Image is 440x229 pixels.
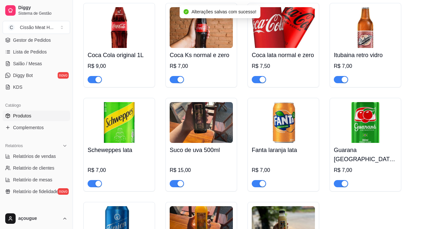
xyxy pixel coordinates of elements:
span: KDS [13,84,22,90]
span: Relatórios de vendas [13,153,56,160]
a: Relatórios de vendas [3,151,70,161]
img: product-image [334,7,397,48]
span: Lista de Pedidos [13,49,47,55]
div: R$ 7,00 [170,62,233,70]
h4: Coca lata normal e zero [252,51,315,60]
img: product-image [170,7,233,48]
span: Diggy Bot [13,72,33,79]
img: product-image [170,102,233,143]
h4: Suco de uva 500ml [170,145,233,155]
a: Produtos [3,111,70,121]
a: Relatório de mesas [3,175,70,185]
span: Relatório de clientes [13,165,54,171]
a: Salão / Mesas [3,58,70,69]
a: DiggySistema de Gestão [3,3,70,18]
div: R$ 7,00 [252,166,315,174]
h4: Guarana [GEOGRAPHIC_DATA] lata [334,145,397,164]
img: product-image [252,7,315,48]
span: C [8,24,15,31]
span: açougue [18,216,60,221]
h4: Scheweppes lata [88,145,151,155]
button: açougue [3,211,70,226]
div: R$ 9,00 [88,62,151,70]
h4: Fanta laranja lata [252,145,315,155]
a: Relatório de fidelidadenovo [3,186,70,197]
img: product-image [88,102,151,143]
a: Diggy Botnovo [3,70,70,81]
h4: Itubaina retro vidro [334,51,397,60]
span: Alterações salvas com sucesso! [192,9,256,14]
span: Salão / Mesas [13,60,42,67]
a: KDS [3,82,70,92]
div: R$ 15,00 [170,166,233,174]
button: Select a team [3,21,70,34]
div: Cissão Meat H ... [20,24,53,31]
span: Relatório de mesas [13,176,52,183]
div: R$ 7,50 [252,62,315,70]
span: Gestor de Pedidos [13,37,51,43]
span: Relatórios [5,143,23,148]
a: Gestor de Pedidos [3,35,70,45]
span: Produtos [13,113,31,119]
div: R$ 7,00 [334,166,397,174]
img: product-image [334,102,397,143]
div: R$ 7,00 [88,166,151,174]
div: Catálogo [3,100,70,111]
img: product-image [88,7,151,48]
img: product-image [252,102,315,143]
a: Lista de Pedidos [3,47,70,57]
a: Complementos [3,122,70,133]
h4: Coca Ks normal e zero [170,51,233,60]
div: R$ 7,00 [334,62,397,70]
span: Relatório de fidelidade [13,188,58,195]
span: check-circle [184,9,189,14]
div: Gerenciar [3,205,70,215]
a: Relatório de clientes [3,163,70,173]
h4: Coca Cola original 1L [88,51,151,60]
span: Complementos [13,124,44,131]
span: Diggy [18,5,67,11]
span: Sistema de Gestão [18,11,67,16]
